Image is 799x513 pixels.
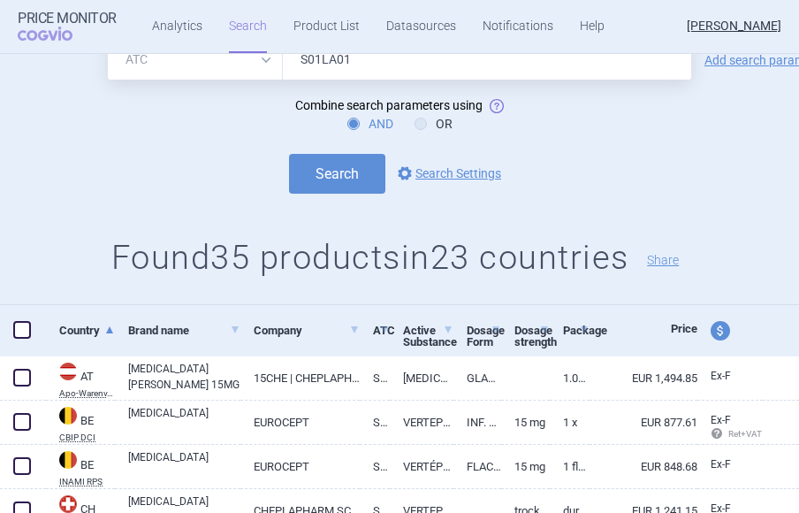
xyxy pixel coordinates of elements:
a: Active Substance [403,309,453,364]
img: Belgium [59,407,77,425]
a: INF. OPLOSS. CONC. (PDR.) I.V. [[MEDICAL_DATA].] [453,401,501,444]
a: 1.00 ST | Stück [550,356,590,400]
a: 15CHE | CHEPLAPHARM ARZNEIMITTEL [240,356,361,400]
a: [MEDICAL_DATA] [390,356,453,400]
a: VERTEPORFINE INFUSIE 15 MG [390,401,453,444]
span: Price [671,322,697,335]
a: EUR 848.68 [590,445,697,488]
a: EUROCEPT [240,401,361,444]
span: Ex-factory price [711,370,731,382]
a: [MEDICAL_DATA] [128,405,240,437]
a: [MEDICAL_DATA] [PERSON_NAME] 15MG [128,361,240,393]
img: Austria [59,363,77,380]
a: Country [59,309,115,352]
span: Ret+VAT calc [711,429,779,439]
a: 1 x [550,401,590,444]
a: 15 mg [501,401,549,444]
a: Package [563,309,590,352]
abbr: Apo-Warenv.III — Apothekerverlag Warenverzeichnis. Online database developed by the Österreichisc... [59,389,115,398]
strong: Price Monitor [18,11,117,27]
a: Company [254,309,361,352]
span: Combine search parameters using [295,98,483,112]
abbr: CBIP DCI — Belgian Center for Pharmacotherapeutic Information (CBIP) [59,433,115,442]
a: FLACON INJECTABLE [453,445,501,488]
button: Share [647,254,679,266]
a: 15 mg [501,445,549,488]
span: COGVIO [18,27,97,41]
abbr: INAMI RPS — National Institute for Health Disability Insurance, Belgium. Programme web - Médicame... [59,478,115,486]
a: ATATApo-Warenv.III [46,361,115,398]
button: Search [289,154,385,194]
a: Dosage strength [514,309,549,364]
a: S01LA01 [360,401,389,444]
a: S01LA01 [360,445,389,488]
a: S01LA01 [360,356,389,400]
span: Ex-factory price [711,414,731,426]
a: GLASFLASCHE [453,356,501,400]
label: AND [347,115,393,133]
a: Ex-F [697,452,763,479]
a: Search Settings [394,163,501,184]
a: Ex-F Ret+VAT calc [697,408,763,448]
span: Ex-factory price [711,458,731,471]
a: VERTÉPORFIN [390,445,453,488]
a: Price MonitorCOGVIO [18,11,117,42]
a: Ex-F [697,364,763,390]
a: EUR 1,494.85 [590,356,697,400]
a: [MEDICAL_DATA] [128,449,240,481]
a: EUR 877.61 [590,401,697,444]
img: Belgium [59,451,77,469]
a: 1 flacon injectable 15 mg poudre pour solution pour perfusion, 15 mg [550,445,590,488]
label: OR [415,115,453,133]
a: Brand name [128,309,240,352]
img: Switzerland [59,495,77,513]
a: ATC [373,309,389,352]
a: Dosage Form [467,309,501,364]
a: BEBEINAMI RPS [46,449,115,486]
a: EUROCEPT [240,445,361,488]
a: BEBECBIP DCI [46,405,115,442]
